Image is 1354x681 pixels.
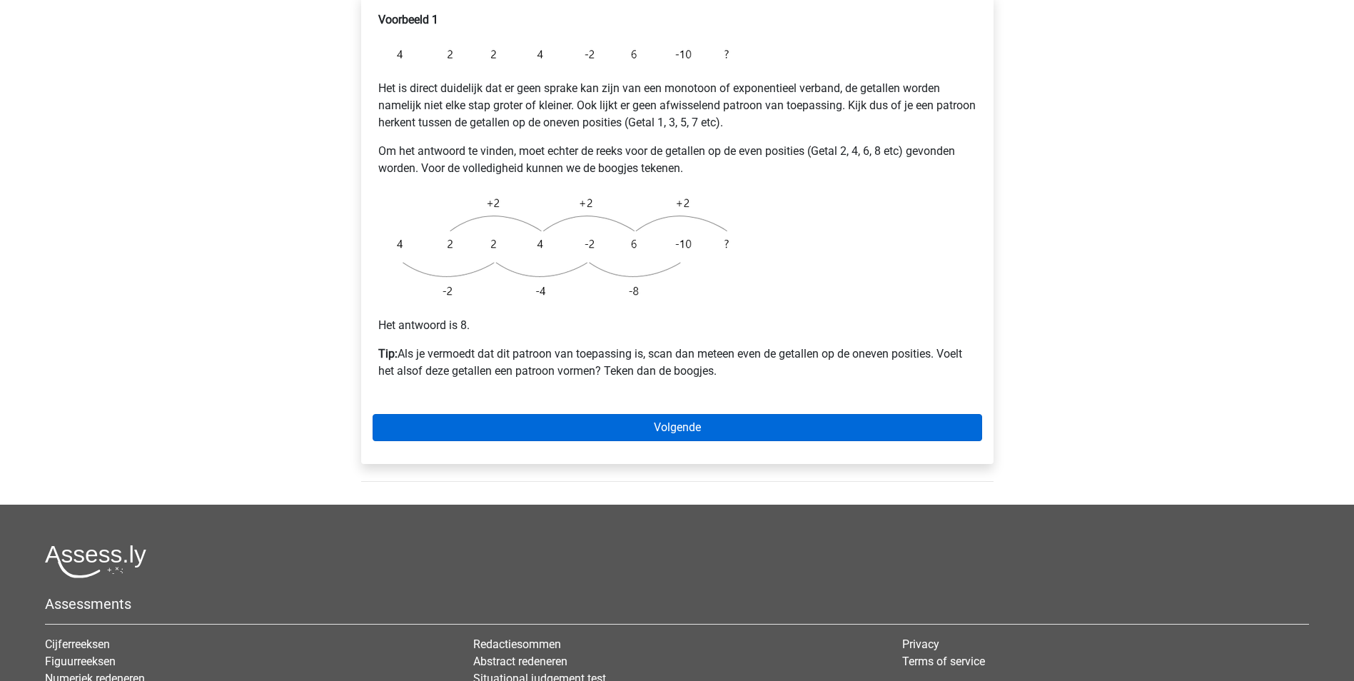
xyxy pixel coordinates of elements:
a: Privacy [902,637,939,651]
a: Cijferreeksen [45,637,110,651]
a: Abstract redeneren [473,655,567,668]
b: Tip: [378,347,398,360]
p: Om het antwoord te vinden, moet echter de reeks voor de getallen op de even posities (Getal 2, 4,... [378,143,976,177]
p: Het antwoord is 8. [378,317,976,334]
b: Voorbeeld 1 [378,13,438,26]
h5: Assessments [45,595,1309,612]
img: Assessly logo [45,545,146,578]
a: Terms of service [902,655,985,668]
p: Als je vermoedt dat dit patroon van toepassing is, scan dan meteen even de getallen op de oneven ... [378,345,976,380]
a: Figuurreeksen [45,655,116,668]
a: Redactiesommen [473,637,561,651]
p: Het is direct duidelijk dat er geen sprake kan zijn van een monotoon of exponentieel verband, de ... [378,80,976,131]
img: Intertwinging_example_1_2.png [378,188,735,306]
a: Volgende [373,414,982,441]
img: Intertwinging_example_1.png [378,40,735,69]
